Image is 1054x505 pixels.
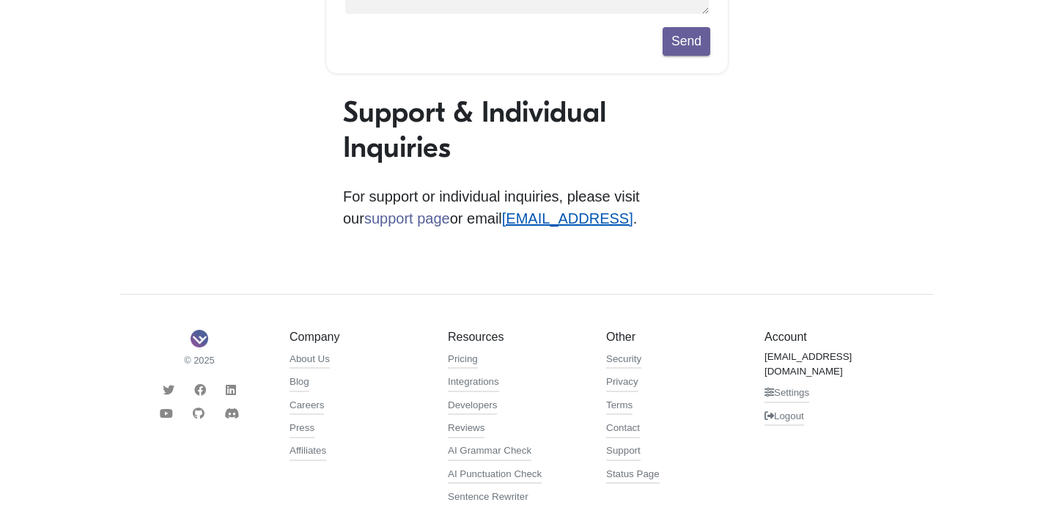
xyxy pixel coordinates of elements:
a: Security [606,352,641,369]
a: Blog [290,375,309,392]
a: Status Page [606,467,660,484]
a: [EMAIL_ADDRESS][DOMAIN_NAME] [764,350,901,380]
i: Youtube [160,408,173,419]
button: Send [663,27,710,55]
a: Privacy [606,375,638,392]
h5: Company [290,330,426,344]
h5: Account [764,330,901,344]
a: Careers [290,398,324,416]
a: Reviews [448,421,484,438]
a: support page [364,210,450,226]
i: Github [193,408,204,419]
img: Sapling Logo [191,330,208,347]
a: Contact [606,421,640,438]
a: Developers [448,398,497,416]
a: AI Grammar Check [448,443,531,461]
i: Facebook [194,384,206,396]
a: AI Punctuation Check [448,467,542,484]
a: Press [290,421,314,438]
i: Discord [224,408,239,419]
a: Pricing [448,352,478,369]
a: Terms [606,398,633,416]
i: LinkedIn [226,384,236,396]
a: About Us [290,352,330,369]
h1: Support & Individual Inquiries [343,95,711,165]
a: Logout [764,409,804,427]
a: Settings [764,386,809,403]
small: © 2025 [131,353,268,367]
a: Support [606,443,641,461]
i: Twitter [163,384,174,396]
h5: Other [606,330,742,344]
a: [EMAIL_ADDRESS] [502,210,633,226]
p: For support or individual inquiries, please visit our or email . [343,185,711,229]
a: Affiliates [290,443,326,461]
h5: Resources [448,330,584,344]
a: Integrations [448,375,499,392]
